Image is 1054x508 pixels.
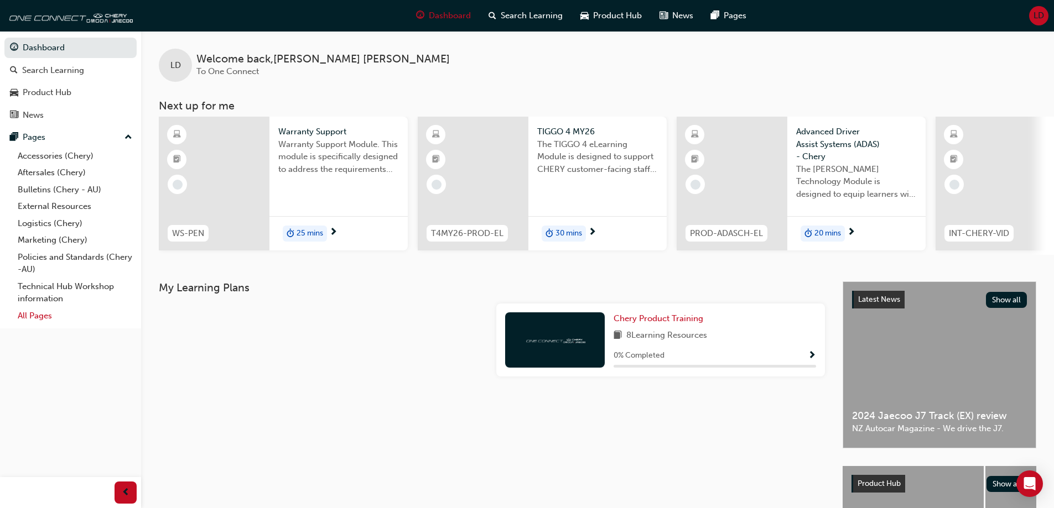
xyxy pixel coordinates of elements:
[13,307,137,324] a: All Pages
[1029,6,1048,25] button: LD
[13,232,137,249] a: Marketing (Chery)
[13,148,137,165] a: Accessories (Chery)
[814,227,841,240] span: 20 mins
[537,138,658,176] span: The TIGGO 4 eLearning Module is designed to support CHERY customer-facing staff with the product ...
[546,227,553,241] span: duration-icon
[852,422,1027,435] span: NZ Autocar Magazine - We drive the J7.
[432,180,442,190] span: learningRecordVerb_NONE-icon
[4,127,137,148] button: Pages
[170,59,181,72] span: LD
[501,9,563,22] span: Search Learning
[949,180,959,190] span: learningRecordVerb_NONE-icon
[23,86,71,99] div: Product Hub
[429,9,471,22] span: Dashboard
[986,292,1027,308] button: Show all
[172,227,204,240] span: WS-PEN
[173,153,181,167] span: booktick-icon
[852,291,1027,308] a: Latest NewsShow all
[287,227,294,241] span: duration-icon
[278,138,399,176] span: Warranty Support Module. This module is specifically designed to address the requirements and pro...
[124,130,132,145] span: up-icon
[13,198,137,215] a: External Resources
[159,117,408,250] a: WS-PENWarranty SupportWarranty Support Module. This module is specifically designed to address th...
[588,228,596,238] span: next-icon
[626,329,707,343] span: 8 Learning Resources
[489,9,496,23] span: search-icon
[796,163,917,201] span: The [PERSON_NAME] Technology Module is designed to equip learners with essential knowledge about ...
[4,105,137,125] a: News
[141,99,1054,112] h3: Next up for me
[847,228,855,238] span: next-icon
[796,125,917,163] span: Advanced Driver Assist Systems (ADAS) - Chery
[10,88,18,98] span: car-icon
[173,180,183,190] span: learningRecordVerb_NONE-icon
[672,9,693,22] span: News
[986,476,1028,492] button: Show all
[614,329,622,343] span: book-icon
[278,125,399,138] span: Warranty Support
[480,4,572,27] a: search-iconSearch Learning
[1016,470,1043,497] div: Open Intercom Messenger
[4,38,137,58] a: Dashboard
[690,180,700,190] span: learningRecordVerb_NONE-icon
[851,475,1027,493] a: Product HubShow all
[4,35,137,127] button: DashboardSearch LearningProduct HubNews
[418,117,667,250] a: T4MY26-PROD-ELTIGGO 4 MY26The TIGGO 4 eLearning Module is designed to support CHERY customer-faci...
[22,64,84,77] div: Search Learning
[691,153,699,167] span: booktick-icon
[950,128,958,142] span: learningResourceType_ELEARNING-icon
[690,227,763,240] span: PROD-ADASCH-EL
[580,9,589,23] span: car-icon
[159,281,825,294] h3: My Learning Plans
[4,60,137,81] a: Search Learning
[572,4,651,27] a: car-iconProduct Hub
[525,334,585,345] img: oneconnect
[13,164,137,181] a: Aftersales (Chery)
[13,181,137,198] a: Bulletins (Chery - AU)
[196,53,450,66] span: Welcome back , [PERSON_NAME] [PERSON_NAME]
[677,117,926,250] a: PROD-ADASCH-ELAdvanced Driver Assist Systems (ADAS) - CheryThe [PERSON_NAME] Technology Module is...
[808,349,816,363] button: Show Progress
[13,278,137,307] a: Technical Hub Workshop information
[537,125,658,138] span: TIGGO 4 MY26
[23,109,44,122] div: News
[1034,9,1044,22] span: LD
[297,227,323,240] span: 25 mins
[843,281,1036,448] a: Latest NewsShow all2024 Jaecoo J7 Track (EX) reviewNZ Autocar Magazine - We drive the J7.
[691,128,699,142] span: learningResourceType_ELEARNING-icon
[10,133,18,143] span: pages-icon
[431,227,503,240] span: T4MY26-PROD-EL
[6,4,133,27] img: oneconnect
[10,111,18,121] span: news-icon
[660,9,668,23] span: news-icon
[852,410,1027,422] span: 2024 Jaecoo J7 Track (EX) review
[724,9,746,22] span: Pages
[10,66,18,76] span: search-icon
[651,4,702,27] a: news-iconNews
[808,351,816,361] span: Show Progress
[432,128,440,142] span: learningResourceType_ELEARNING-icon
[711,9,719,23] span: pages-icon
[329,228,338,238] span: next-icon
[614,349,664,362] span: 0 % Completed
[949,227,1009,240] span: INT-CHERY-VID
[614,312,708,325] a: Chery Product Training
[858,479,901,488] span: Product Hub
[4,82,137,103] a: Product Hub
[122,486,130,500] span: prev-icon
[13,249,137,278] a: Policies and Standards (Chery -AU)
[23,131,45,144] div: Pages
[13,215,137,232] a: Logistics (Chery)
[196,66,259,76] span: To One Connect
[407,4,480,27] a: guage-iconDashboard
[10,43,18,53] span: guage-icon
[432,153,440,167] span: booktick-icon
[614,313,703,323] span: Chery Product Training
[173,128,181,142] span: learningResourceType_ELEARNING-icon
[555,227,582,240] span: 30 mins
[416,9,424,23] span: guage-icon
[858,295,900,304] span: Latest News
[804,227,812,241] span: duration-icon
